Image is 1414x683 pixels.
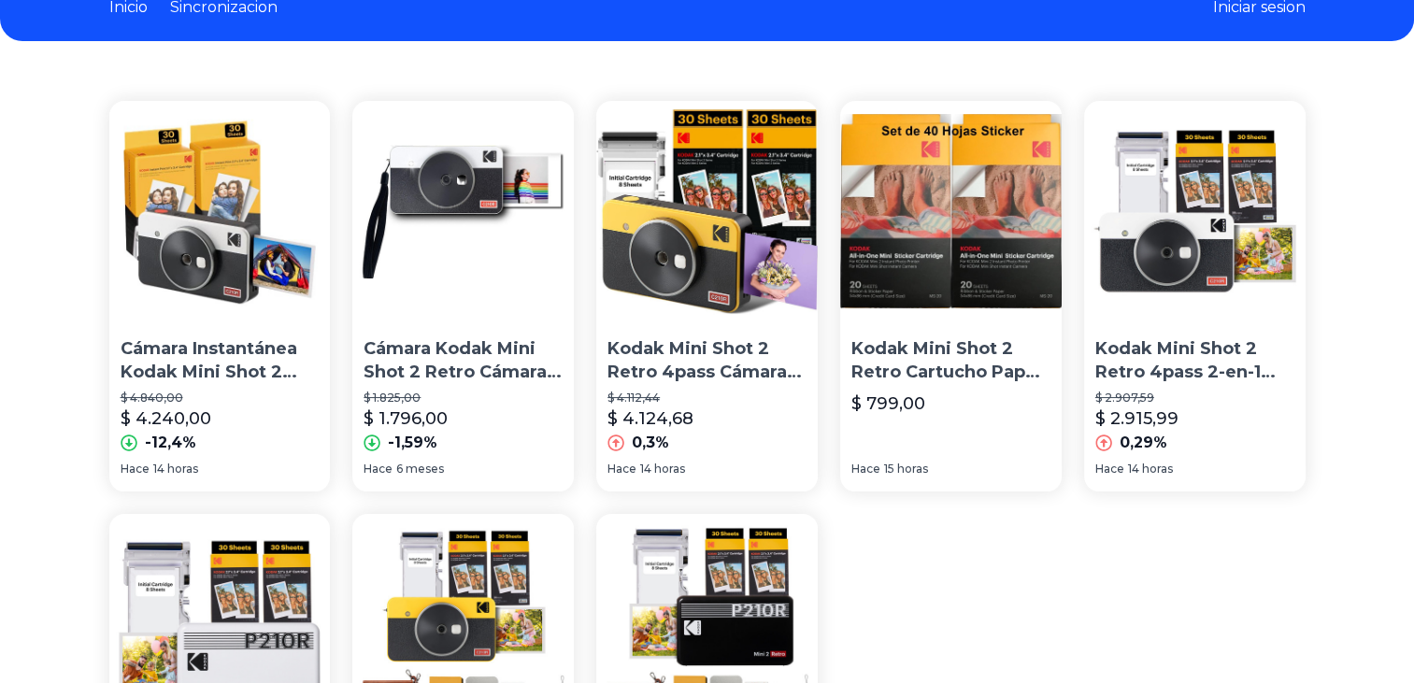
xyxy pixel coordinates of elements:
img: Kodak Mini Shot 2 Retro 4pass Cámara Instantánea E Impresora [596,101,818,322]
p: $ 799,00 [851,391,925,417]
p: 0,29% [1120,432,1167,454]
p: -1,59% [388,432,437,454]
img: Cámara Kodak Mini Shot 2 Retro Cámara E Impresora Portátil [352,101,574,322]
img: Kodak Mini Shot 2 Retro Cartucho Papel Sticker Pack 40 Hojas [840,101,1062,322]
p: -12,4% [145,432,196,454]
img: Kodak Mini Shot 2 Retro 4pass 2-en-1 Cámara Instantánea Y Impresora De Fotos (5,3x8,6cm) + Pack C... [1084,101,1306,322]
p: Cámara Instantánea Kodak Mini Shot 2 Retro Portátil -negro [121,337,320,384]
p: Kodak Mini Shot 2 Retro Cartucho Papel Sticker Pack 40 Hojas [851,337,1050,384]
p: $ 2.915,99 [1095,406,1178,432]
p: $ 2.907,59 [1095,391,1294,406]
a: Kodak Mini Shot 2 Retro Cartucho Papel Sticker Pack 40 HojasKodak Mini Shot 2 Retro Cartucho Pape... [840,101,1062,491]
span: 6 meses [396,462,444,477]
a: Kodak Mini Shot 2 Retro 4pass Cámara Instantánea E ImpresoraKodak Mini Shot 2 Retro 4pass Cámara ... [596,101,818,491]
span: 15 horas [884,462,928,477]
a: Cámara Kodak Mini Shot 2 Retro Cámara E Impresora PortátilCámara Kodak Mini Shot 2 Retro Cámara E... [352,101,574,491]
span: Hace [851,462,880,477]
p: Kodak Mini Shot 2 Retro 4pass Cámara Instantánea E Impresora [607,337,807,384]
span: 14 horas [640,462,685,477]
span: Hace [121,462,150,477]
span: Hace [607,462,636,477]
span: 14 horas [153,462,198,477]
p: $ 4.112,44 [607,391,807,406]
p: $ 4.124,68 [607,406,693,432]
a: Cámara Instantánea Kodak Mini Shot 2 Retro Portátil -negroCámara Instantánea Kodak Mini Shot 2 Re... [109,101,331,491]
p: $ 1.825,00 [364,391,563,406]
span: Hace [364,462,393,477]
p: $ 4.240,00 [121,406,211,432]
a: Kodak Mini Shot 2 Retro 4pass 2-en-1 Cámara Instantánea Y Impresora De Fotos (5,3x8,6cm) + Pack C... [1084,101,1306,491]
img: Cámara Instantánea Kodak Mini Shot 2 Retro Portátil -negro [109,101,331,322]
p: Kodak Mini Shot 2 Retro 4pass 2-en-1 Cámara Instantánea Y Impresora De Fotos (5,3x8,6cm) + Pack C... [1095,337,1294,384]
span: Hace [1095,462,1124,477]
p: $ 4.840,00 [121,391,320,406]
p: 0,3% [632,432,669,454]
p: Cámara Kodak Mini Shot 2 Retro Cámara E Impresora Portátil [364,337,563,384]
span: 14 horas [1128,462,1173,477]
p: $ 1.796,00 [364,406,448,432]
